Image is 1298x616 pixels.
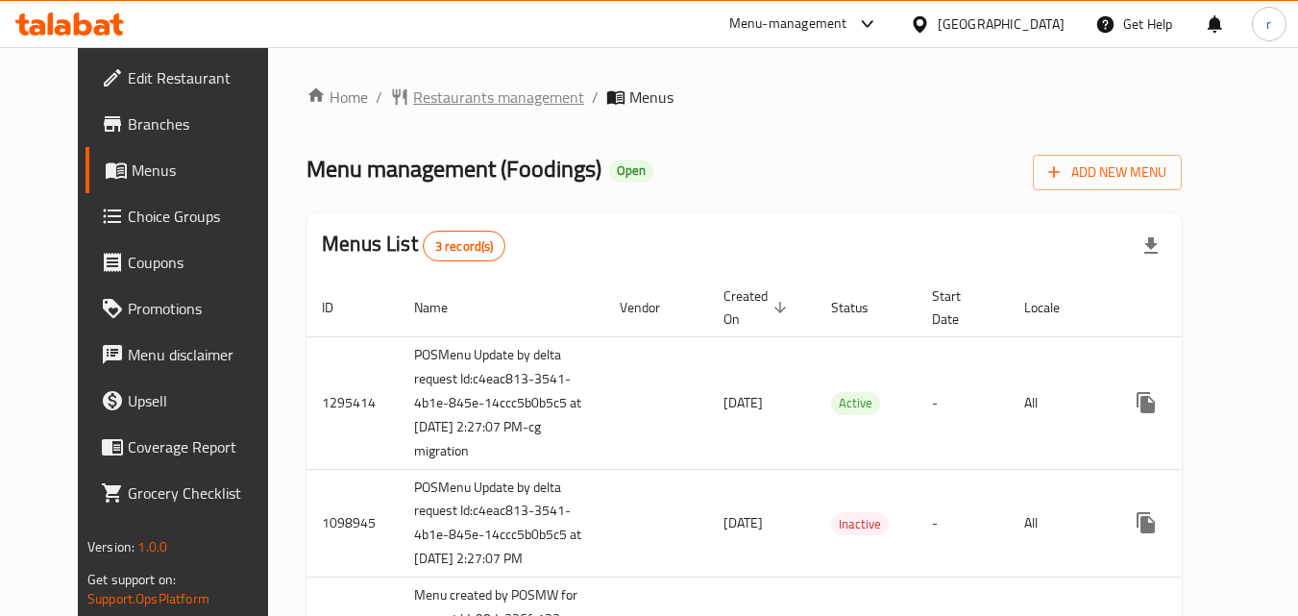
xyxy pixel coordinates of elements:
span: Open [609,162,653,179]
td: POSMenu Update by delta request Id:c4eac813-3541-4b1e-845e-14ccc5b0b5c5 at [DATE] 2:27:07 PM-cg m... [399,336,604,469]
span: Edit Restaurant [128,66,280,89]
td: All [1009,469,1108,578]
a: Coverage Report [86,424,295,470]
span: Menu management ( Foodings ) [306,147,601,190]
a: Grocery Checklist [86,470,295,516]
button: more [1123,500,1169,546]
span: Inactive [831,513,889,535]
a: Edit Restaurant [86,55,295,101]
div: Active [831,392,880,415]
a: Choice Groups [86,193,295,239]
span: Restaurants management [413,86,584,109]
span: Version: [87,534,135,559]
a: Upsell [86,378,295,424]
button: Change Status [1169,380,1215,426]
span: Vendor [620,296,685,319]
div: [GEOGRAPHIC_DATA] [938,13,1065,35]
a: Coupons [86,239,295,285]
td: - [917,336,1009,469]
span: r [1266,13,1271,35]
span: Branches [128,112,280,136]
span: Menus [629,86,673,109]
a: Home [306,86,368,109]
span: 3 record(s) [424,237,505,256]
span: Coverage Report [128,435,280,458]
div: Open [609,160,653,183]
span: Promotions [128,297,280,320]
h2: Menus List [322,230,505,261]
a: Menus [86,147,295,193]
span: Menu disclaimer [128,343,280,366]
span: 1.0.0 [137,534,167,559]
div: Export file [1128,223,1174,269]
td: - [917,469,1009,578]
td: 1098945 [306,469,399,578]
span: [DATE] [723,390,763,415]
a: Menu disclaimer [86,332,295,378]
li: / [592,86,599,109]
span: [DATE] [723,510,763,535]
span: Start Date [932,284,986,331]
span: Status [831,296,894,319]
span: Upsell [128,389,280,412]
div: Menu-management [729,12,847,36]
a: Branches [86,101,295,147]
span: Name [414,296,473,319]
a: Promotions [86,285,295,332]
div: Inactive [831,512,889,535]
span: Active [831,392,880,414]
div: Total records count [423,231,506,261]
span: ID [322,296,358,319]
span: Grocery Checklist [128,481,280,505]
span: Created On [723,284,793,331]
a: Restaurants management [390,86,584,109]
button: Add New Menu [1033,155,1182,190]
nav: breadcrumb [306,86,1182,109]
a: Support.OpsPlatform [87,586,209,611]
span: Coupons [128,251,280,274]
span: Add New Menu [1048,160,1166,185]
span: Get support on: [87,567,176,592]
td: All [1009,336,1108,469]
button: more [1123,380,1169,426]
span: Locale [1024,296,1085,319]
td: 1295414 [306,336,399,469]
td: POSMenu Update by delta request Id:c4eac813-3541-4b1e-845e-14ccc5b0b5c5 at [DATE] 2:27:07 PM [399,469,604,578]
span: Menus [132,159,280,182]
span: Choice Groups [128,205,280,228]
button: Change Status [1169,500,1215,546]
li: / [376,86,382,109]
